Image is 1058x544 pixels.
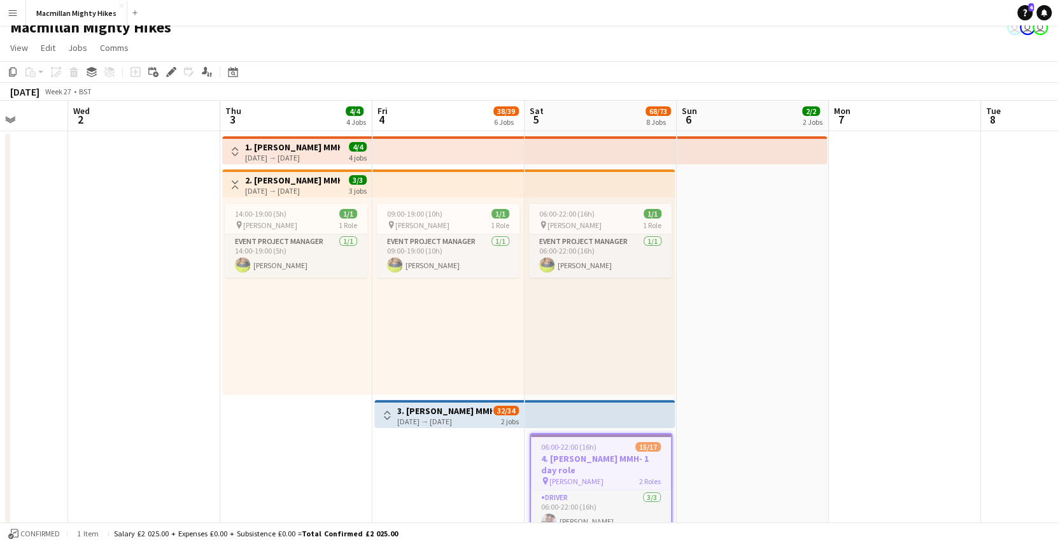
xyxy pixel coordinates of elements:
[643,220,661,230] span: 1 Role
[71,112,90,127] span: 2
[387,209,442,218] span: 09:00-19:00 (10h)
[10,18,171,37] h1: Macmillan Mighty Hikes
[549,476,603,486] span: [PERSON_NAME]
[680,112,697,127] span: 6
[494,117,518,127] div: 6 Jobs
[349,185,367,196] div: 3 jobs
[1007,20,1022,35] app-user-avatar: Liz Sutton
[42,87,74,96] span: Week 27
[644,209,661,218] span: 1/1
[501,415,519,426] div: 2 jobs
[682,105,697,117] span: Sun
[1028,3,1034,11] span: 4
[349,175,367,185] span: 3/3
[493,406,519,415] span: 32/34
[491,209,509,218] span: 1/1
[225,105,241,117] span: Thu
[529,204,672,278] app-job-card: 06:00-22:00 (16h)1/1 [PERSON_NAME]1 RoleEvent Project Manager1/106:00-22:00 (16h)[PERSON_NAME]
[803,117,822,127] div: 2 Jobs
[339,220,357,230] span: 1 Role
[986,105,1001,117] span: Tue
[63,39,92,56] a: Jobs
[79,87,92,96] div: BST
[10,85,39,98] div: [DATE]
[10,42,28,54] span: View
[302,529,398,538] span: Total Confirmed £2 025.00
[529,234,672,278] app-card-role: Event Project Manager1/106:00-22:00 (16h)[PERSON_NAME]
[646,117,670,127] div: 8 Jobs
[645,106,671,116] span: 68/73
[635,442,661,452] span: 15/17
[346,106,363,116] span: 4/4
[95,39,134,56] a: Comms
[832,112,850,127] span: 7
[397,417,492,426] div: [DATE] → [DATE]
[235,209,286,218] span: 14:00-19:00 (5h)
[41,42,55,54] span: Edit
[530,105,544,117] span: Sat
[397,405,492,417] h3: 3. [PERSON_NAME] MMH- 2 day role
[245,141,340,153] h3: 1. [PERSON_NAME] MMH- 4 day role
[68,42,87,54] span: Jobs
[547,220,602,230] span: [PERSON_NAME]
[245,175,340,186] h3: 2. [PERSON_NAME] MMH- 3 day role
[225,204,367,278] app-job-card: 14:00-19:00 (5h)1/1 [PERSON_NAME]1 RoleEvent Project Manager1/114:00-19:00 (5h)[PERSON_NAME]
[377,105,388,117] span: Fri
[1020,20,1035,35] app-user-avatar: Liz Sutton
[5,39,33,56] a: View
[377,234,519,278] app-card-role: Event Project Manager1/109:00-19:00 (10h)[PERSON_NAME]
[73,529,103,538] span: 1 item
[539,209,595,218] span: 06:00-22:00 (16h)
[243,220,297,230] span: [PERSON_NAME]
[395,220,449,230] span: [PERSON_NAME]
[245,186,340,196] div: [DATE] → [DATE]
[73,105,90,117] span: Wed
[493,106,519,116] span: 38/39
[528,112,544,127] span: 5
[639,476,661,486] span: 2 Roles
[223,112,241,127] span: 3
[225,234,367,278] app-card-role: Event Project Manager1/114:00-19:00 (5h)[PERSON_NAME]
[491,220,509,230] span: 1 Role
[834,105,850,117] span: Mon
[1033,20,1048,35] app-user-avatar: Liz Sutton
[376,112,388,127] span: 4
[339,209,357,218] span: 1/1
[541,442,596,452] span: 06:00-22:00 (16h)
[349,142,367,152] span: 4/4
[1017,5,1033,20] a: 4
[377,204,519,278] app-job-card: 09:00-19:00 (10h)1/1 [PERSON_NAME]1 RoleEvent Project Manager1/109:00-19:00 (10h)[PERSON_NAME]
[531,453,671,476] h3: 4. [PERSON_NAME] MMH- 1 day role
[245,153,340,162] div: [DATE] → [DATE]
[6,527,62,541] button: Confirmed
[36,39,60,56] a: Edit
[114,529,398,538] div: Salary £2 025.00 + Expenses £0.00 + Subsistence £0.00 =
[20,529,60,538] span: Confirmed
[100,42,129,54] span: Comms
[984,112,1001,127] span: 8
[349,152,367,162] div: 4 jobs
[802,106,820,116] span: 2/2
[26,1,127,25] button: Macmillan Mighty Hikes
[346,117,366,127] div: 4 Jobs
